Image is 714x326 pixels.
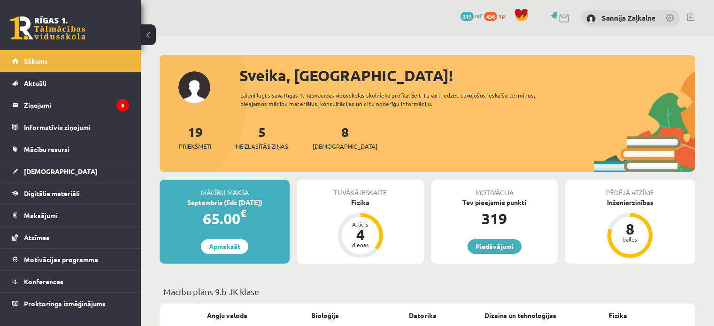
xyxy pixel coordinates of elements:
[12,271,129,292] a: Konferences
[461,12,483,19] a: 319 mP
[12,182,129,204] a: Digitālie materiāli
[163,285,691,298] p: Mācību plāns 9.b JK klase
[431,207,558,230] div: 319
[565,197,695,259] a: Inženierzinības 8 balles
[609,311,627,320] a: Fizika
[475,12,483,19] span: mP
[602,13,656,23] a: Sannija Zaļkalne
[297,180,423,197] div: Tuvākā ieskaite
[346,242,375,248] div: dienas
[179,123,211,151] a: 19Priekšmeti
[24,167,98,175] span: [DEMOGRAPHIC_DATA]
[12,94,129,116] a: Ziņojumi5
[484,12,497,21] span: 436
[12,293,129,314] a: Proktoringa izmēģinājums
[346,227,375,242] div: 4
[313,123,377,151] a: 8[DEMOGRAPHIC_DATA]
[239,64,695,87] div: Sveika, [GEOGRAPHIC_DATA]!
[431,197,558,207] div: Tev pieejamie punkti
[24,277,63,286] span: Konferences
[24,116,129,138] legend: Informatīvie ziņojumi
[160,180,290,197] div: Mācību maksa
[24,145,69,153] span: Mācību resursi
[311,311,339,320] a: Bioloģija
[240,91,562,108] div: Laipni lūgts savā Rīgas 1. Tālmācības vidusskolas skolnieka profilā. Šeit Tu vari redzēt tuvojošo...
[431,180,558,197] div: Motivācija
[12,249,129,270] a: Motivācijas programma
[236,142,288,151] span: Neizlasītās ziņas
[24,189,80,197] span: Digitālie materiāli
[297,197,423,259] a: Fizika Atlicis 4 dienas
[484,311,556,320] a: Dizains un tehnoloģijas
[297,197,423,207] div: Fizika
[12,50,129,72] a: Sākums
[409,311,437,320] a: Datorika
[24,57,48,65] span: Sākums
[565,180,695,197] div: Pēdējā atzīme
[24,205,129,226] legend: Maksājumi
[24,255,98,264] span: Motivācijas programma
[12,138,129,160] a: Mācību resursi
[468,239,522,254] a: Piedāvājumi
[461,12,474,21] span: 319
[24,94,129,116] legend: Ziņojumi
[616,236,644,242] div: balles
[616,221,644,236] div: 8
[346,221,375,227] div: Atlicis
[207,311,247,320] a: Angļu valoda
[236,123,288,151] a: 5Neizlasītās ziņas
[484,12,509,19] a: 436 xp
[24,299,106,308] span: Proktoringa izmēģinājums
[24,79,46,87] span: Aktuāli
[12,227,129,248] a: Atzīmes
[10,16,85,40] a: Rīgas 1. Tālmācības vidusskola
[116,99,129,112] i: 5
[12,160,129,182] a: [DEMOGRAPHIC_DATA]
[201,239,248,254] a: Apmaksāt
[313,142,377,151] span: [DEMOGRAPHIC_DATA]
[12,116,129,138] a: Informatīvie ziņojumi
[179,142,211,151] span: Priekšmeti
[160,207,290,230] div: 65.00
[160,197,290,207] div: Septembris (līdz [DATE])
[565,197,695,207] div: Inženierzinības
[12,205,129,226] a: Maksājumi
[24,233,49,242] span: Atzīmes
[499,12,505,19] span: xp
[240,206,246,220] span: €
[586,14,596,23] img: Sannija Zaļkalne
[12,72,129,94] a: Aktuāli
